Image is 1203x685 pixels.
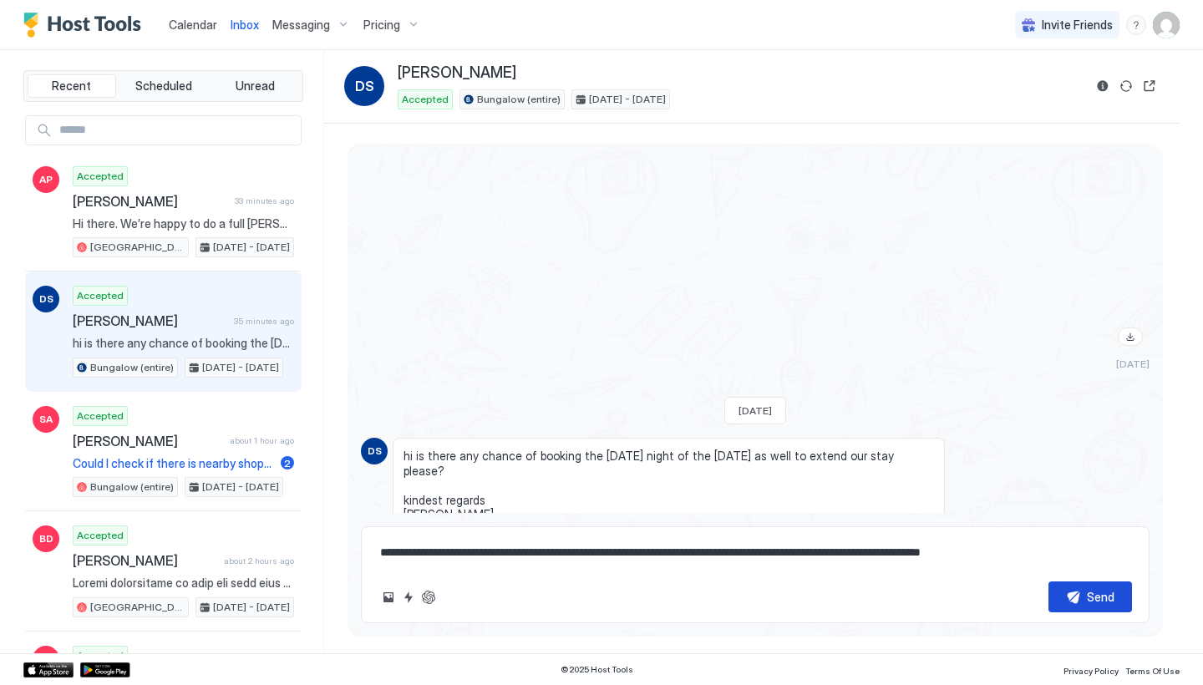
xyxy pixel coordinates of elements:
span: [GEOGRAPHIC_DATA] [90,240,185,255]
span: [DATE] - [DATE] [213,240,290,255]
span: Accepted [77,528,124,543]
span: © 2025 Host Tools [561,664,633,675]
div: menu [1126,15,1146,35]
span: Calendar [169,18,217,32]
button: Sync reservation [1116,76,1136,96]
span: [PERSON_NAME] [73,312,227,329]
span: DS [368,444,382,459]
span: [PERSON_NAME] [73,433,223,449]
a: Google Play Store [80,662,130,677]
span: Scheduled [135,79,192,94]
span: KF [40,652,53,667]
button: ChatGPT Auto Reply [419,587,439,607]
span: BD [39,531,53,546]
span: Terms Of Use [1125,666,1180,676]
span: Accepted [402,92,449,107]
span: Could I check if there is nearby shops or a farm we can get eggs and milk from [73,456,274,471]
span: 35 minutes ago [234,316,294,327]
a: Calendar [169,16,217,33]
span: [PERSON_NAME] [73,193,228,210]
span: Inbox [231,18,259,32]
span: Hi there. We’re happy to do a full [PERSON_NAME] before we leave. We will be bringing the dogs ow... [73,216,294,231]
span: Bungalow (entire) [90,479,174,495]
span: hi is there any chance of booking the [DATE] night of the [DATE] as well to extend our stay pleas... [404,449,934,522]
span: [DATE] - [DATE] [589,92,666,107]
span: AP [39,172,53,187]
span: 2 [284,457,291,469]
span: [GEOGRAPHIC_DATA] [90,600,185,615]
span: SA [39,412,53,427]
a: Terms Of Use [1125,661,1180,678]
span: Pricing [363,18,400,33]
a: Download [1118,327,1143,346]
span: Accepted [77,288,124,303]
span: Accepted [77,169,124,184]
a: Privacy Policy [1063,661,1119,678]
span: Accepted [77,408,124,424]
button: Scheduled [119,74,208,98]
a: App Store [23,662,74,677]
span: about 2 hours ago [224,556,294,566]
button: Reservation information [1093,76,1113,96]
span: Accepted [77,648,124,663]
span: DS [39,292,53,307]
span: hi is there any chance of booking the [DATE] night of the [DATE] as well to extend our stay pleas... [73,336,294,351]
span: [DATE] - [DATE] [213,600,290,615]
span: Invite Friends [1042,18,1113,33]
button: Upload image [378,587,398,607]
a: Inbox [231,16,259,33]
span: [DATE] - [DATE] [202,479,279,495]
span: Unread [236,79,275,94]
span: Privacy Policy [1063,666,1119,676]
button: Open reservation [1140,76,1160,96]
span: Recent [52,79,91,94]
span: Messaging [272,18,330,33]
span: [DATE] [1116,358,1150,370]
span: [DATE] [739,404,772,417]
span: DS [355,76,374,96]
button: Unread [211,74,299,98]
a: Host Tools Logo [23,13,149,38]
div: User profile [1153,12,1180,38]
span: Bungalow (entire) [90,360,174,375]
button: Quick reply [398,587,419,607]
div: tab-group [23,70,303,102]
input: Input Field [53,116,301,145]
button: Send [1048,581,1132,612]
span: [DATE] - [DATE] [202,360,279,375]
span: Bungalow (entire) [477,92,561,107]
button: Recent [28,74,116,98]
span: 33 minutes ago [235,195,294,206]
span: about 1 hour ago [230,435,294,446]
span: Loremi dolorsitame co adip eli sedd eius temp. Inci utl etdol/magnaa Eni Admin Veni, Qu Nostrudex... [73,576,294,591]
span: [PERSON_NAME] [73,552,217,569]
div: Send [1087,588,1114,606]
span: [PERSON_NAME] [398,63,516,83]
